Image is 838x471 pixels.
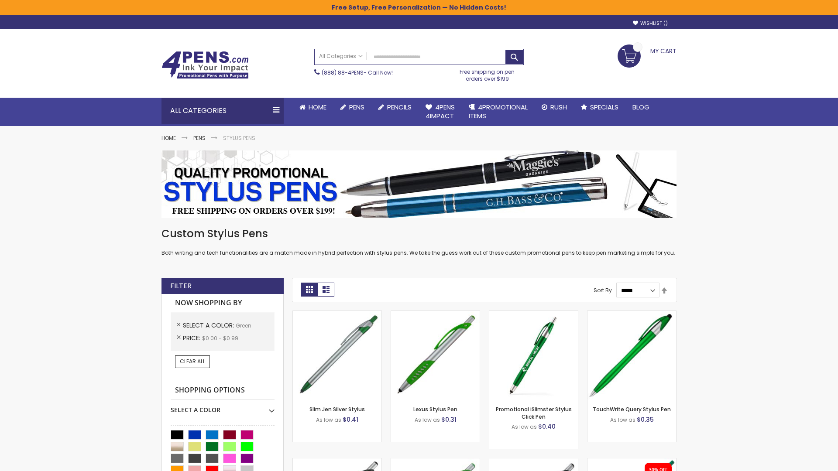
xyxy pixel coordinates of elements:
[462,98,535,126] a: 4PROMOTIONALITEMS
[590,102,618,112] span: Specials
[371,98,419,117] a: Pencils
[161,51,249,79] img: 4Pens Custom Pens and Promotional Products
[170,281,192,291] strong: Filter
[587,311,676,399] img: TouchWrite Query Stylus Pen-Green
[441,415,457,424] span: $0.31
[587,311,676,318] a: TouchWrite Query Stylus Pen-Green
[489,311,578,399] img: Promotional iSlimster Stylus Click Pen-Green
[512,423,537,430] span: As low as
[574,98,625,117] a: Specials
[489,458,578,465] a: Lexus Metallic Stylus Pen-Green
[315,49,367,64] a: All Categories
[489,311,578,318] a: Promotional iSlimster Stylus Click Pen-Green
[538,422,556,431] span: $0.40
[322,69,364,76] a: (888) 88-4PENS
[171,381,275,400] strong: Shopping Options
[593,406,671,413] a: TouchWrite Query Stylus Pen
[316,416,341,423] span: As low as
[171,399,275,414] div: Select A Color
[387,102,412,112] span: Pencils
[161,98,284,124] div: All Categories
[419,98,462,126] a: 4Pens4impact
[587,458,676,465] a: iSlimster II - Full Color-Green
[451,65,524,82] div: Free shipping on pen orders over $199
[293,311,381,399] img: Slim Jen Silver Stylus-Green
[292,98,333,117] a: Home
[391,311,480,399] img: Lexus Stylus Pen-Green
[633,20,668,27] a: Wishlist
[301,283,318,297] strong: Grid
[426,102,455,120] span: 4Pens 4impact
[202,334,238,342] span: $0.00 - $0.99
[223,134,255,142] strong: Stylus Pens
[236,322,251,329] span: Green
[333,98,371,117] a: Pens
[496,406,572,420] a: Promotional iSlimster Stylus Click Pen
[319,53,363,60] span: All Categories
[625,98,656,117] a: Blog
[183,321,236,330] span: Select A Color
[594,287,612,294] label: Sort By
[171,294,275,312] strong: Now Shopping by
[309,102,326,112] span: Home
[343,415,358,424] span: $0.41
[349,102,364,112] span: Pens
[391,311,480,318] a: Lexus Stylus Pen-Green
[391,458,480,465] a: Boston Silver Stylus Pen-Green
[637,415,654,424] span: $0.35
[293,311,381,318] a: Slim Jen Silver Stylus-Green
[632,102,649,112] span: Blog
[413,406,457,413] a: Lexus Stylus Pen
[322,69,393,76] span: - Call Now!
[161,150,677,218] img: Stylus Pens
[161,227,677,257] div: Both writing and tech functionalities are a match made in hybrid perfection with stylus pens. We ...
[193,134,206,142] a: Pens
[180,358,205,365] span: Clear All
[309,406,365,413] a: Slim Jen Silver Stylus
[415,416,440,423] span: As low as
[550,102,567,112] span: Rush
[161,134,176,142] a: Home
[183,334,202,342] span: Price
[469,102,528,120] span: 4PROMOTIONAL ITEMS
[610,416,635,423] span: As low as
[293,458,381,465] a: Boston Stylus Pen-Green
[161,227,677,241] h1: Custom Stylus Pens
[175,355,210,368] a: Clear All
[535,98,574,117] a: Rush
